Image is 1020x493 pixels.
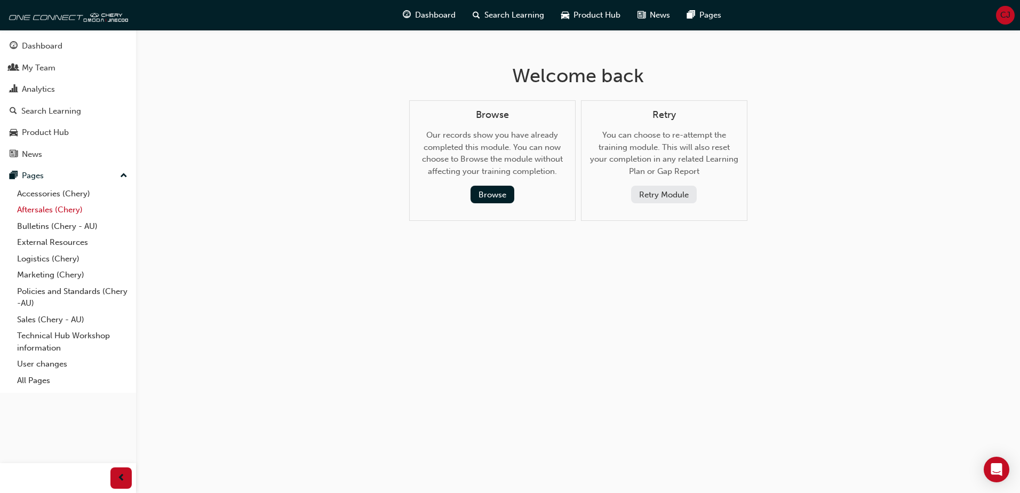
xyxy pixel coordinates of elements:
a: Search Learning [4,101,132,121]
span: people-icon [10,63,18,73]
span: Dashboard [415,9,456,21]
span: search-icon [10,107,17,116]
button: CJ [996,6,1015,25]
a: Technical Hub Workshop information [13,328,132,356]
div: Product Hub [22,126,69,139]
span: news-icon [10,150,18,160]
a: search-iconSearch Learning [464,4,553,26]
button: Pages [4,166,132,186]
img: oneconnect [5,4,128,26]
span: CJ [1000,9,1010,21]
span: News [650,9,670,21]
div: You can choose to re-attempt the training module. This will also reset your completion in any rel... [590,109,738,204]
div: Pages [22,170,44,182]
span: pages-icon [687,9,695,22]
div: Search Learning [21,105,81,117]
button: Retry Module [631,186,697,203]
span: car-icon [10,128,18,138]
a: Analytics [4,79,132,99]
a: Aftersales (Chery) [13,202,132,218]
a: News [4,145,132,164]
a: Accessories (Chery) [13,186,132,202]
h4: Browse [418,109,567,121]
a: Logistics (Chery) [13,251,132,267]
a: pages-iconPages [679,4,730,26]
h4: Retry [590,109,738,121]
a: news-iconNews [629,4,679,26]
a: User changes [13,356,132,372]
span: up-icon [120,169,127,183]
span: Search Learning [484,9,544,21]
div: My Team [22,62,55,74]
div: Analytics [22,83,55,96]
h1: Welcome back [409,64,747,88]
a: My Team [4,58,132,78]
div: Open Intercom Messenger [984,457,1009,482]
span: guage-icon [10,42,18,51]
span: news-icon [637,9,646,22]
a: External Resources [13,234,132,251]
a: Marketing (Chery) [13,267,132,283]
div: Dashboard [22,40,62,52]
span: search-icon [473,9,480,22]
span: car-icon [561,9,569,22]
span: chart-icon [10,85,18,94]
span: Pages [699,9,721,21]
a: Policies and Standards (Chery -AU) [13,283,132,312]
a: Product Hub [4,123,132,142]
a: car-iconProduct Hub [553,4,629,26]
a: Bulletins (Chery - AU) [13,218,132,235]
span: pages-icon [10,171,18,181]
a: Sales (Chery - AU) [13,312,132,328]
a: All Pages [13,372,132,389]
div: Our records show you have already completed this module. You can now choose to Browse the module ... [418,109,567,204]
span: prev-icon [117,472,125,485]
button: Browse [471,186,514,203]
a: Dashboard [4,36,132,56]
span: Product Hub [573,9,620,21]
div: News [22,148,42,161]
button: DashboardMy TeamAnalyticsSearch LearningProduct HubNews [4,34,132,166]
a: guage-iconDashboard [394,4,464,26]
span: guage-icon [403,9,411,22]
